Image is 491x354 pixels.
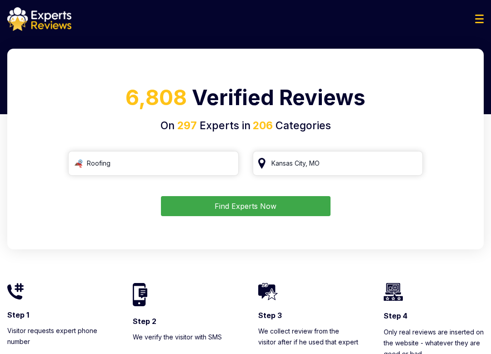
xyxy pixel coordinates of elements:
[251,119,273,132] span: 206
[258,283,278,300] img: homeIcon3
[384,283,403,301] img: homeIcon4
[384,311,484,321] h3: Step 4
[68,151,239,176] input: Search Category
[18,82,473,118] h1: Verified Reviews
[18,118,473,134] h4: On Experts in Categories
[133,316,233,326] h3: Step 2
[7,310,107,320] h3: Step 1
[133,332,233,343] p: We verify the visitor with SMS
[253,151,423,176] input: Your City
[161,196,331,216] button: Find Experts Now
[475,15,484,23] img: Menu Icon
[7,325,107,347] p: Visitor requests expert phone number
[7,283,24,300] img: homeIcon1
[7,7,71,31] img: logo
[133,283,147,306] img: homeIcon2
[258,326,358,348] p: We collect review from the visitor after if he used that expert
[177,119,197,132] span: 297
[258,310,358,320] h3: Step 3
[125,85,187,110] span: 6,808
